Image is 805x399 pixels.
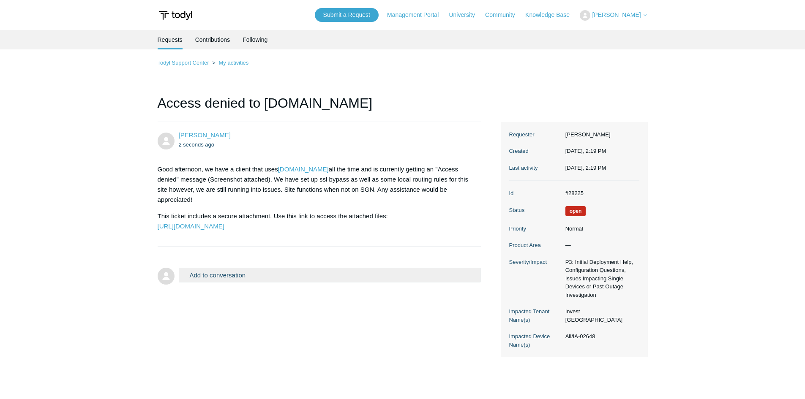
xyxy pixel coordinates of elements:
time: 09/18/2025, 14:19 [179,141,215,148]
a: [DOMAIN_NAME] [278,166,329,173]
a: Contributions [195,30,230,49]
dt: Requester [509,130,561,139]
button: [PERSON_NAME] [580,10,647,21]
span: We are working on a response for you [565,206,586,216]
dt: Status [509,206,561,214]
time: 09/18/2025, 14:19 [565,165,606,171]
span: Denver Jackson [179,131,231,138]
dt: Impacted Device Name(s) [509,332,561,349]
li: Todyl Support Center [158,60,211,66]
a: Submit a Request [315,8,379,22]
a: Management Portal [387,11,447,19]
li: Requests [158,30,183,49]
li: My activities [210,60,248,66]
a: Todyl Support Center [158,60,209,66]
a: [URL][DOMAIN_NAME] [158,223,224,230]
a: My activities [218,60,248,66]
dt: Priority [509,225,561,233]
dt: Last activity [509,164,561,172]
dt: Severity/Impact [509,258,561,266]
a: [PERSON_NAME] [179,131,231,138]
dd: Invest [GEOGRAPHIC_DATA] [561,307,639,324]
button: Add to conversation [179,268,481,282]
span: [PERSON_NAME] [592,11,641,18]
a: Knowledge Base [525,11,578,19]
p: Good afternoon, we have a client that uses all the time and is currently getting an "Access denie... [158,164,473,205]
a: University [449,11,483,19]
dd: Normal [561,225,639,233]
time: 09/18/2025, 14:19 [565,148,606,154]
a: Following [243,30,267,49]
dd: [PERSON_NAME] [561,130,639,139]
dt: Id [509,189,561,198]
dd: #28225 [561,189,639,198]
img: Todyl Support Center Help Center home page [158,8,194,23]
dd: All/IA-02648 [561,332,639,341]
dd: — [561,241,639,250]
h1: Access denied to [DOMAIN_NAME] [158,93,481,122]
dt: Product Area [509,241,561,250]
dt: Impacted Tenant Name(s) [509,307,561,324]
a: Community [485,11,524,19]
dt: Created [509,147,561,155]
dd: P3: Initial Deployment Help, Configuration Questions, Issues Impacting Single Devices or Past Out... [561,258,639,299]
p: This ticket includes a secure attachment. Use this link to access the attached files: [158,211,473,231]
